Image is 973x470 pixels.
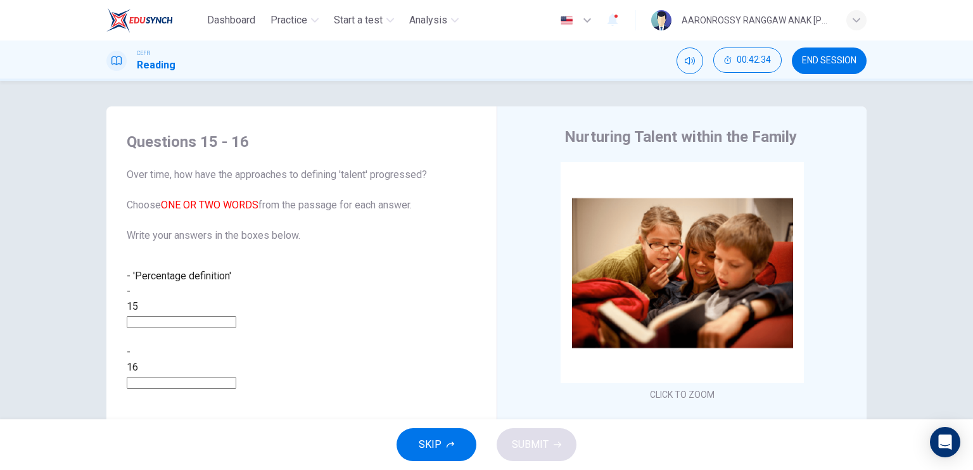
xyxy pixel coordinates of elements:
[127,132,476,152] h4: Questions 15 - 16
[334,13,383,28] span: Start a test
[127,270,231,297] span: - 'Percentage definition' -
[802,56,856,66] span: END SESSION
[127,346,130,358] span: -
[127,300,138,312] span: 15
[930,427,960,457] div: Open Intercom Messenger
[106,8,202,33] a: EduSynch logo
[419,436,442,454] span: SKIP
[106,8,173,33] img: EduSynch logo
[737,55,771,65] span: 00:42:34
[127,167,476,243] span: Over time, how have the approaches to defining 'talent' progressed? Choose from the passage for e...
[564,127,797,147] h4: Nurturing Talent within the Family
[202,9,260,32] button: Dashboard
[207,13,255,28] span: Dashboard
[682,13,831,28] div: AARONROSSY RANGGAW ANAK [PERSON_NAME]
[161,199,258,211] font: ONE OR TWO WORDS
[329,9,399,32] button: Start a test
[127,361,138,373] span: 16
[713,48,782,73] button: 00:42:34
[713,48,782,74] div: Hide
[792,48,867,74] button: END SESSION
[270,13,307,28] span: Practice
[137,58,175,73] h1: Reading
[397,428,476,461] button: SKIP
[137,49,150,58] span: CEFR
[559,16,575,25] img: en
[265,9,324,32] button: Practice
[409,13,447,28] span: Analysis
[404,9,464,32] button: Analysis
[677,48,703,74] div: Mute
[651,10,671,30] img: Profile picture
